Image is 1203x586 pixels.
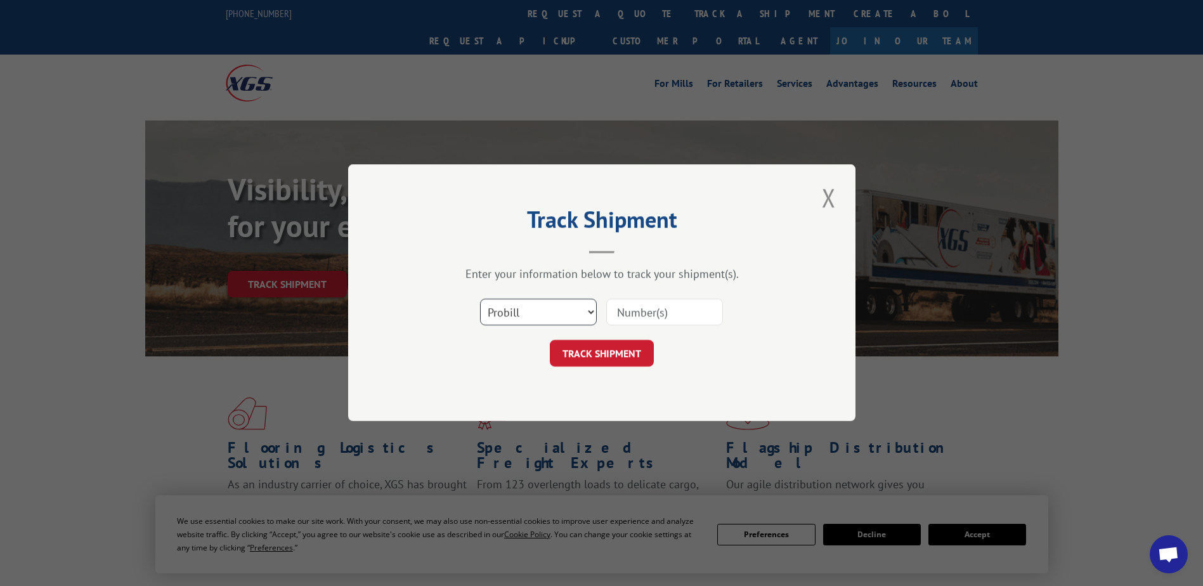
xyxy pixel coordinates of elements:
div: Enter your information below to track your shipment(s). [412,267,792,282]
h2: Track Shipment [412,211,792,235]
button: Close modal [818,180,840,215]
input: Number(s) [606,299,723,326]
button: TRACK SHIPMENT [550,341,654,367]
a: Open chat [1150,535,1188,573]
